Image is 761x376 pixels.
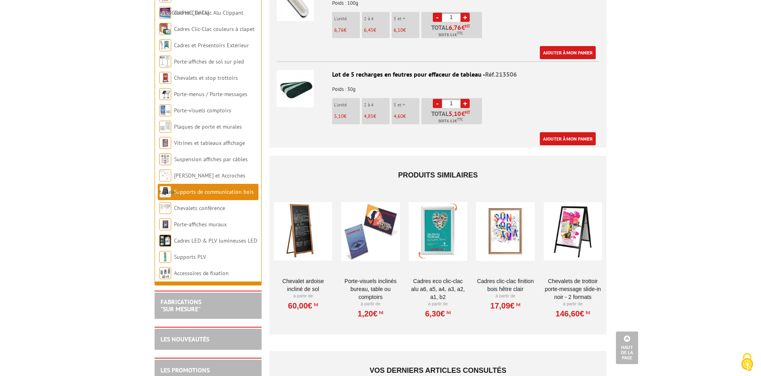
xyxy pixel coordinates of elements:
[174,156,248,163] a: Suspension affiches par câbles
[159,153,171,165] img: Suspension affiches par câbles
[174,58,244,65] a: Porte-affiches de sol sur pied
[159,251,171,263] img: Supports PLV
[476,277,534,293] a: Cadres clic-clac finition Bois Hêtre clair
[514,302,520,307] sup: HT
[334,102,360,108] p: L'unité
[438,118,463,124] span: Soit €
[159,267,171,279] img: Accessoires de fixation
[174,42,249,49] a: Cadres et Présentoirs Extérieur
[288,303,318,308] a: 60,00€HT
[334,27,344,33] span: 6,76
[174,237,257,244] a: Cadres LED & PLV lumineuses LED
[457,117,463,121] sup: TTC
[159,104,171,116] img: Porte-visuels comptoirs
[334,27,360,33] p: €
[174,123,242,130] a: Plaques de porte et murales
[423,24,482,38] p: Total
[277,70,314,107] img: Lot de 5 recharges en feutres pour effaceur de tableau
[449,24,470,31] span: €
[174,107,231,114] a: Porte-visuels comptoirs
[733,349,761,376] button: Cookies (fenêtre modale)
[161,298,201,313] a: FABRICATIONS"Sur Mesure"
[341,277,400,301] a: Porte-visuels inclinés bureau, table ou comptoirs
[394,114,419,119] p: €
[438,32,463,38] span: Soit €
[409,277,467,301] a: Cadres Eco Clic-Clac alu A6, A5, A4, A3, A2, A1, B2
[364,102,390,108] p: 2 à 4
[159,218,171,230] img: Porte-affiches muraux
[159,137,171,149] img: Vitrines et tableaux affichage
[161,335,209,343] a: LES NOUVEAUTÉS
[159,23,171,35] img: Cadres Clic-Clac couleurs à clapet
[398,171,478,179] span: Produits similaires
[544,301,602,307] p: À partir de
[358,311,383,316] a: 1,20€HT
[364,27,390,33] p: €
[544,277,602,301] a: Chevalets de trottoir porte-message Slide-in Noir - 2 formats
[377,310,383,315] sup: HT
[423,110,482,124] p: Total
[447,118,455,124] span: 6.12
[174,139,245,147] a: Vitrines et tableaux affichage
[447,32,455,38] span: 8.11
[485,70,517,78] span: Réf.213506
[364,16,390,21] p: 2 à 4
[174,9,243,16] a: Cadres Clic-Clac Alu Clippant
[425,311,451,316] a: 6,30€HT
[616,332,638,364] a: Haut de la page
[174,253,206,260] a: Supports PLV
[394,113,403,120] span: 4,60
[449,110,461,117] span: 5,10
[584,310,590,315] sup: HT
[449,110,470,117] span: €
[445,310,451,315] sup: HT
[334,16,360,21] p: L'unité
[490,303,520,308] a: 17,09€HT
[159,172,245,195] a: [PERSON_NAME] et Accroches tableaux
[394,27,403,33] span: 6,10
[540,132,596,145] a: Ajouter à mon panier
[409,301,467,307] p: À partir de
[312,302,318,307] sup: HT
[274,293,332,299] p: À partir de
[174,74,238,81] a: Chevalets et stop trottoirs
[159,121,171,133] img: Plaques de porte et murales
[433,99,442,108] a: -
[159,202,171,214] img: Chevalets conférence
[364,113,373,120] span: 4,85
[174,204,225,212] a: Chevalets conférence
[369,366,506,374] span: Vos derniers articles consultés
[394,102,419,108] p: 5 et +
[161,366,210,374] a: LES PROMOTIONS
[277,70,599,79] div: Lot de 5 recharges en feutres pour effaceur de tableau -
[174,188,254,195] a: Supports de communication bois
[334,114,360,119] p: €
[364,114,390,119] p: €
[364,27,373,33] span: 6,45
[159,170,171,181] img: Cimaises et Accroches tableaux
[457,31,463,35] sup: TTC
[274,277,332,293] a: Chevalet Ardoise incliné de sol
[341,301,400,307] p: À partir de
[159,88,171,100] img: Porte-menus / Porte-messages
[174,25,254,33] a: Cadres Clic-Clac couleurs à clapet
[394,27,419,33] p: €
[465,23,470,29] sup: HT
[449,24,461,31] span: 6,76
[277,81,599,92] p: Poids : 30g
[433,13,442,22] a: -
[159,39,171,51] img: Cadres et Présentoirs Extérieur
[159,56,171,67] img: Porte-affiches de sol sur pied
[174,270,229,277] a: Accessoires de fixation
[394,16,419,21] p: 5 et +
[476,293,534,299] p: À partir de
[159,235,171,247] img: Cadres LED & PLV lumineuses LED
[737,352,757,372] img: Cookies (fenêtre modale)
[461,99,470,108] a: +
[174,91,247,98] a: Porte-menus / Porte-messages
[174,221,227,228] a: Porte-affiches muraux
[159,72,171,84] img: Chevalets et stop trottoirs
[556,311,590,316] a: 146,60€HT
[334,113,344,120] span: 5,10
[540,46,596,59] a: Ajouter à mon panier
